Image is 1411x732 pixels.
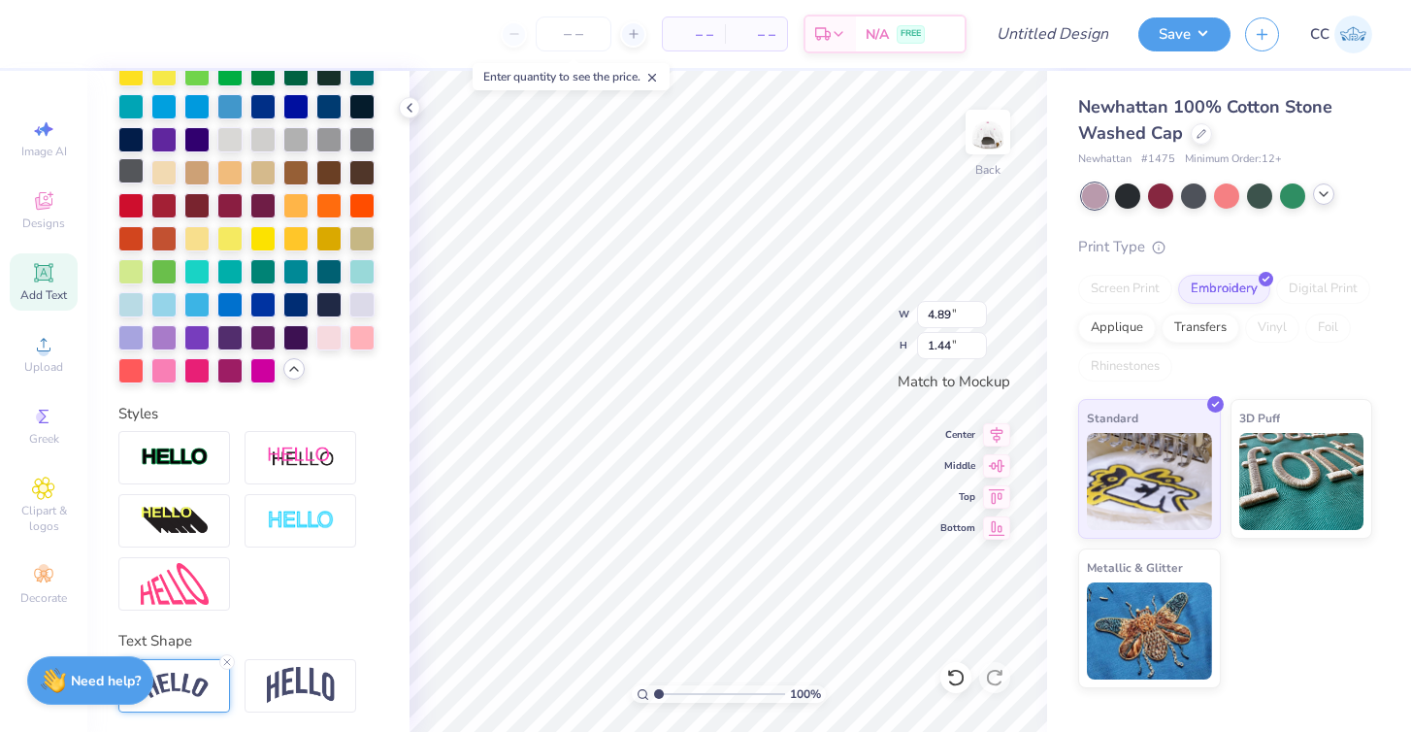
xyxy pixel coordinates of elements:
div: Back [975,161,1001,179]
img: Camille Colpoys [1334,16,1372,53]
span: Newhattan [1078,151,1132,168]
span: Middle [940,459,975,473]
span: Newhattan 100% Cotton Stone Washed Cap [1078,95,1332,145]
strong: Need help? [71,672,141,690]
img: Arc [141,673,209,699]
span: Decorate [20,590,67,606]
img: Negative Space [267,510,335,532]
div: Rhinestones [1078,352,1172,382]
span: – – [737,24,775,45]
a: CC [1310,16,1372,53]
span: Add Text [20,287,67,303]
div: Transfers [1162,314,1239,343]
img: Back [968,113,1007,151]
img: Free Distort [141,563,209,605]
span: Greek [29,431,59,447]
span: Top [940,490,975,504]
span: Metallic & Glitter [1087,557,1183,578]
div: Styles [118,403,378,425]
span: Image AI [21,144,67,159]
span: Standard [1087,408,1138,428]
span: FREE [901,27,921,41]
span: 100 % [790,685,821,703]
span: – – [674,24,713,45]
div: Digital Print [1276,275,1370,304]
img: Shadow [267,446,335,470]
div: Enter quantity to see the price. [473,63,670,90]
span: Bottom [940,521,975,535]
button: Save [1138,17,1231,51]
span: N/A [866,24,889,45]
span: CC [1310,23,1329,46]
div: Print Type [1078,236,1372,258]
div: Vinyl [1245,314,1299,343]
img: Stroke [141,447,209,469]
div: Applique [1078,314,1156,343]
img: Standard [1087,433,1212,530]
span: Clipart & logos [10,503,78,534]
span: 3D Puff [1239,408,1280,428]
span: Designs [22,216,65,231]
input: Untitled Design [981,15,1124,53]
input: – – [536,17,611,51]
span: Minimum Order: 12 + [1185,151,1282,168]
img: Metallic & Glitter [1087,582,1212,680]
span: Center [940,428,975,442]
div: Embroidery [1178,275,1270,304]
img: 3d Illusion [141,506,209,537]
span: Upload [24,359,63,375]
img: Arch [267,667,335,704]
img: 3D Puff [1239,433,1364,530]
div: Text Shape [118,630,378,652]
div: Foil [1305,314,1351,343]
div: Screen Print [1078,275,1172,304]
span: # 1475 [1141,151,1175,168]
